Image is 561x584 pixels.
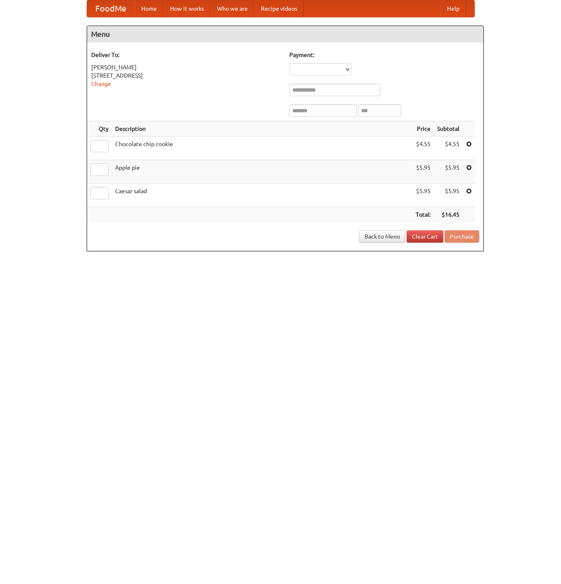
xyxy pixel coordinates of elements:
[91,80,111,87] a: Change
[91,63,281,71] div: [PERSON_NAME]
[112,160,412,184] td: Apple pie
[412,160,434,184] td: $5.95
[87,121,112,137] th: Qty
[87,26,483,43] h4: Menu
[91,71,281,80] div: [STREET_ADDRESS]
[289,51,479,59] h5: Payment:
[112,137,412,160] td: Chocolate chip cookie
[434,160,463,184] td: $5.95
[211,0,254,17] a: Who we are
[87,0,135,17] a: FoodMe
[412,207,434,222] th: Total:
[359,230,405,243] a: Back to Menu
[135,0,163,17] a: Home
[434,137,463,160] td: $4.55
[434,207,463,222] th: $16.45
[112,184,412,207] td: Caesar salad
[254,0,304,17] a: Recipe videos
[91,51,281,59] h5: Deliver To:
[412,121,434,137] th: Price
[163,0,211,17] a: How it works
[407,230,443,243] a: Clear Cart
[112,121,412,137] th: Description
[434,184,463,207] td: $5.95
[412,137,434,160] td: $4.55
[440,0,466,17] a: Help
[445,230,479,243] button: Purchase
[434,121,463,137] th: Subtotal
[412,184,434,207] td: $5.95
